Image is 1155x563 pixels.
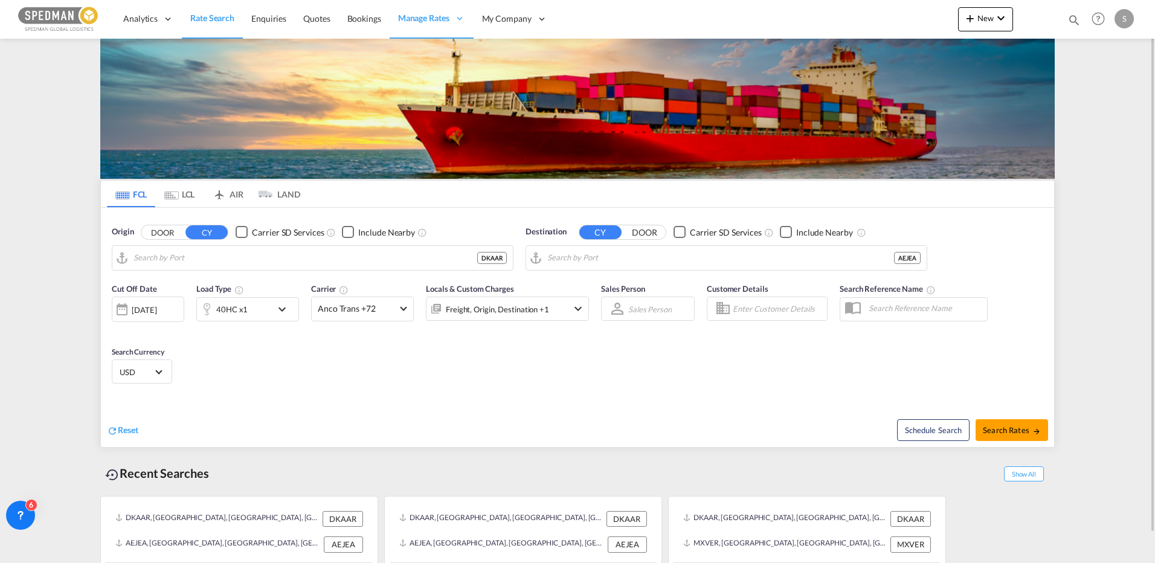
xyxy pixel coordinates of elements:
input: Search by Port [134,249,477,267]
md-icon: icon-backup-restore [105,468,120,482]
md-icon: Your search will be saved by the below given name [926,285,936,295]
button: DOOR [141,225,184,239]
div: Freight Origin Destination Factory Stuffingicon-chevron-down [426,297,589,321]
md-tab-item: LAND [252,181,300,207]
div: DKAAR, Aarhus, Denmark, Northern Europe, Europe [399,511,603,527]
span: Reset [118,425,138,435]
span: Search Reference Name [840,284,936,294]
md-input-container: Jebel Ali, AEJEA [526,246,927,270]
div: Carrier SD Services [690,227,762,239]
md-icon: icon-airplane [212,187,227,196]
div: DKAAR, Aarhus, Denmark, Northern Europe, Europe [115,511,320,527]
div: AEJEA [894,252,921,264]
md-icon: Unchecked: Search for CY (Container Yard) services for all selected carriers.Checked : Search for... [326,228,336,237]
div: AEJEA [324,536,363,552]
input: Enter Customer Details [733,300,823,318]
md-icon: Unchecked: Ignores neighbouring ports when fetching rates.Checked : Includes neighbouring ports w... [857,228,866,237]
md-pagination-wrapper: Use the left and right arrow keys to navigate between tabs [107,181,300,207]
div: AEJEA [608,536,647,552]
md-checkbox: Checkbox No Ink [780,226,853,239]
md-icon: The selected Trucker/Carrierwill be displayed in the rate results If the rates are from another f... [339,285,349,295]
span: Rate Search [190,13,234,23]
span: Origin [112,226,134,238]
span: Manage Rates [398,12,449,24]
span: Bookings [347,13,381,24]
button: CY [185,225,228,239]
span: Destination [526,226,567,238]
md-icon: icon-plus 400-fg [963,11,977,25]
md-checkbox: Checkbox No Ink [342,226,415,239]
img: c12ca350ff1b11efb6b291369744d907.png [18,5,100,33]
div: icon-magnify [1067,13,1081,31]
span: Quotes [303,13,330,24]
md-checkbox: Checkbox No Ink [674,226,762,239]
md-tab-item: FCL [107,181,155,207]
span: Search Rates [983,425,1041,435]
span: Cut Off Date [112,284,157,294]
div: AEJEA, Jebel Ali, United Arab Emirates, Middle East, Middle East [115,536,321,552]
md-tab-item: AIR [204,181,252,207]
md-checkbox: Checkbox No Ink [236,226,324,239]
md-icon: icon-refresh [107,425,118,436]
span: Locals & Custom Charges [426,284,514,294]
button: DOOR [623,225,666,239]
md-icon: icon-magnify [1067,13,1081,27]
md-icon: icon-chevron-down [571,301,585,316]
div: 40HC x1icon-chevron-down [196,297,299,321]
span: Sales Person [601,284,645,294]
span: Anco Trans +72 [318,303,396,315]
img: LCL+%26+FCL+BACKGROUND.png [100,39,1055,179]
button: icon-plus 400-fgNewicon-chevron-down [958,7,1013,31]
md-datepicker: Select [112,321,121,337]
md-icon: icon-arrow-right [1032,427,1041,436]
span: Load Type [196,284,244,294]
span: Show All [1004,466,1044,481]
div: Carrier SD Services [252,227,324,239]
div: Include Nearby [358,227,415,239]
md-select: Select Currency: $ USDUnited States Dollar [118,363,166,381]
input: Search Reference Name [863,299,987,317]
span: Search Currency [112,347,164,356]
span: New [963,13,1008,23]
md-icon: Unchecked: Search for CY (Container Yard) services for all selected carriers.Checked : Search for... [764,228,774,237]
div: DKAAR [477,252,507,264]
md-icon: icon-chevron-down [275,302,295,317]
md-input-container: Aarhus, DKAAR [112,246,513,270]
div: S [1115,9,1134,28]
div: [DATE] [112,297,184,322]
div: AEJEA, Jebel Ali, United Arab Emirates, Middle East, Middle East [399,536,605,552]
span: My Company [482,13,532,25]
div: DKAAR, Aarhus, Denmark, Northern Europe, Europe [683,511,887,527]
span: Help [1088,8,1108,29]
md-icon: icon-chevron-down [994,11,1008,25]
md-icon: Unchecked: Ignores neighbouring ports when fetching rates.Checked : Includes neighbouring ports w... [417,228,427,237]
input: Search by Port [547,249,894,267]
md-icon: icon-information-outline [234,285,244,295]
div: [DATE] [132,304,156,315]
md-select: Sales Person [627,300,673,318]
span: Enquiries [251,13,286,24]
div: 40HC x1 [216,301,248,318]
div: Origin DOOR CY Checkbox No InkUnchecked: Search for CY (Container Yard) services for all selected... [101,208,1054,447]
span: Customer Details [707,284,768,294]
div: DKAAR [890,511,931,527]
div: Recent Searches [100,460,214,487]
div: DKAAR [323,511,363,527]
div: icon-refreshReset [107,424,138,437]
div: DKAAR [606,511,647,527]
div: MXVER [890,536,931,552]
div: Include Nearby [796,227,853,239]
div: Help [1088,8,1115,30]
button: Note: By default Schedule search will only considerorigin ports, destination ports and cut off da... [897,419,970,441]
button: CY [579,225,622,239]
button: Search Ratesicon-arrow-right [976,419,1048,441]
md-tab-item: LCL [155,181,204,207]
div: Freight Origin Destination Factory Stuffing [446,301,549,318]
span: USD [120,367,153,378]
span: Analytics [123,13,158,25]
div: MXVER, Veracruz, Mexico, Mexico & Central America, Americas [683,536,887,552]
span: Carrier [311,284,349,294]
